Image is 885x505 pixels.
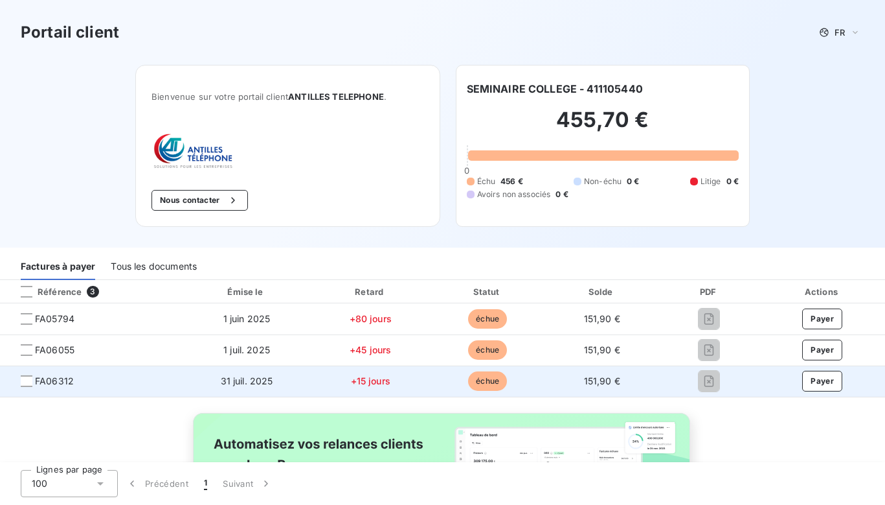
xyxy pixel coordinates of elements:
[802,309,842,329] button: Payer
[223,344,270,355] span: 1 juil. 2025
[196,470,215,497] button: 1
[118,470,196,497] button: Précédent
[500,176,523,187] span: 456 €
[35,312,74,325] span: FA05794
[802,340,842,360] button: Payer
[468,371,507,391] span: échue
[21,253,95,280] div: Factures à payer
[468,309,507,329] span: échue
[548,285,656,298] div: Solde
[288,91,384,102] span: ANTILLES TELEPHONE
[661,285,757,298] div: PDF
[151,91,423,102] span: Bienvenue sur votre portail client .
[835,27,845,38] span: FR
[204,477,207,490] span: 1
[185,285,308,298] div: Émise le
[221,375,273,386] span: 31 juil. 2025
[35,375,74,388] span: FA06312
[151,133,234,169] img: Company logo
[32,477,47,490] span: 100
[464,165,469,176] span: 0
[10,286,82,298] div: Référence
[314,285,427,298] div: Retard
[35,344,74,357] span: FA06055
[477,189,551,200] span: Avoirs non associés
[223,313,271,324] span: 1 juin 2025
[763,285,882,298] div: Actions
[215,470,280,497] button: Suivant
[477,176,496,187] span: Échu
[584,176,622,187] span: Non-échu
[627,176,639,187] span: 0 €
[584,313,620,324] span: 151,90 €
[87,286,98,298] span: 3
[111,253,197,280] div: Tous les documents
[151,190,247,211] button: Nous contacter
[350,344,391,355] span: +45 jours
[468,340,507,360] span: échue
[700,176,721,187] span: Litige
[584,344,620,355] span: 151,90 €
[21,21,119,44] h3: Portail client
[467,81,643,97] h6: SEMINAIRE COLLEGE - 411105440
[584,375,620,386] span: 151,90 €
[467,107,739,146] h2: 455,70 €
[350,313,392,324] span: +80 jours
[555,189,568,200] span: 0 €
[432,285,543,298] div: Statut
[726,176,739,187] span: 0 €
[351,375,390,386] span: +15 jours
[802,371,842,392] button: Payer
